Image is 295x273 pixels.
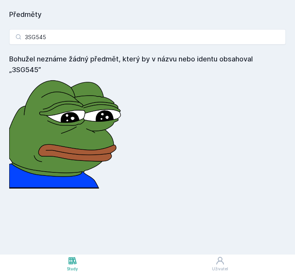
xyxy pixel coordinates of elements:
[212,266,228,272] div: Uživatel
[9,9,286,20] h1: Předměty
[9,29,286,45] input: Název nebo ident předmětu…
[67,266,78,272] div: Study
[9,54,286,75] h4: Bohužel neznáme žádný předmět, který by v názvu nebo identu obsahoval „3SG545”
[9,75,124,189] img: error_picture.png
